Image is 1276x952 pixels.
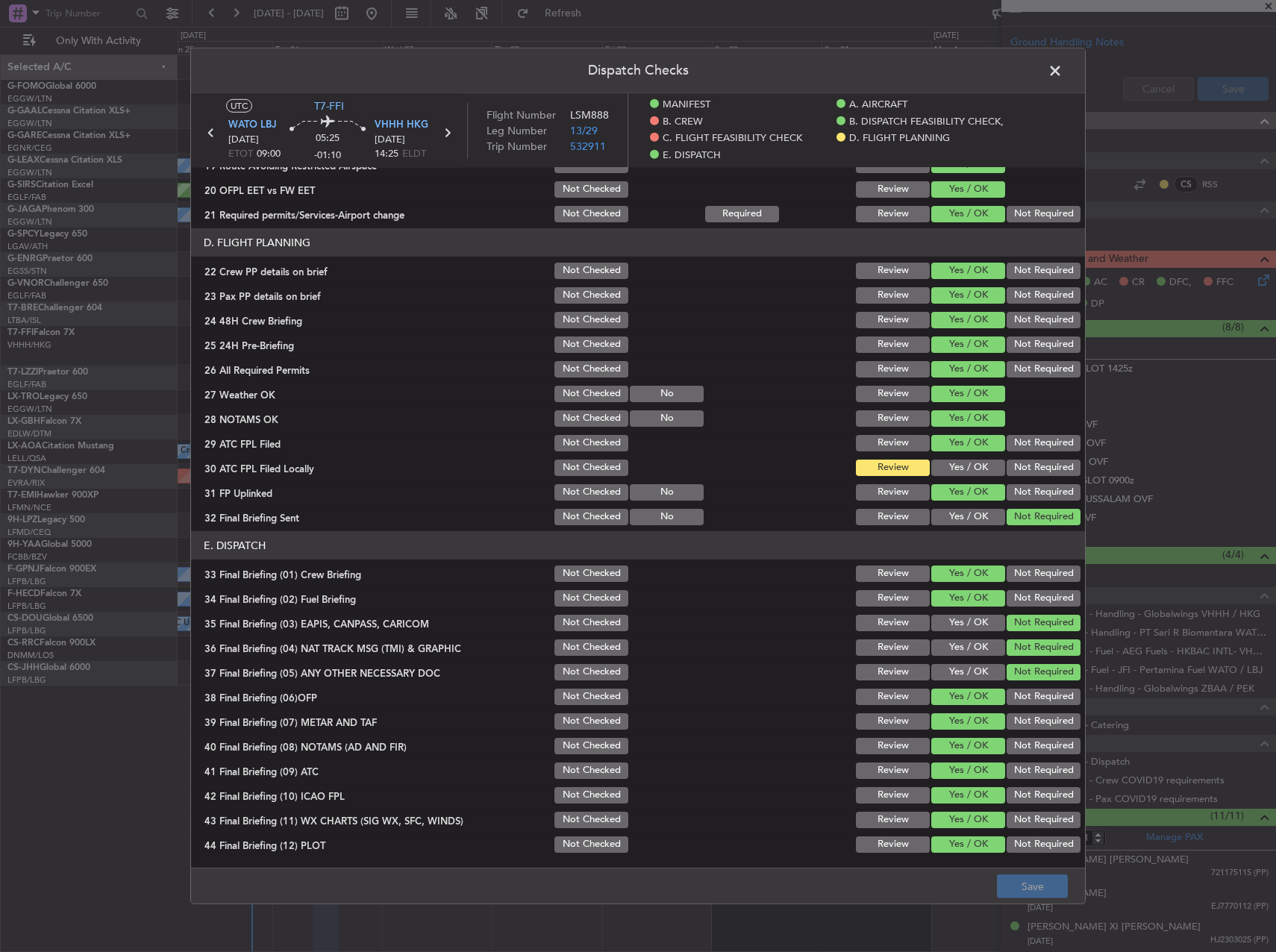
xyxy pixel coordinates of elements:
button: Yes / OK [931,181,1005,198]
button: Not Required [1007,639,1080,656]
button: Not Required [1007,361,1080,378]
button: Yes / OK [931,509,1005,525]
button: Not Required [1007,713,1080,730]
button: Yes / OK [931,689,1005,705]
button: Not Required [1007,263,1080,279]
button: Yes / OK [931,386,1005,402]
button: Yes / OK [931,738,1005,754]
button: Not Required [1007,484,1080,501]
button: Yes / OK [931,287,1005,304]
button: Not Required [1007,336,1080,353]
button: Yes / OK [931,460,1005,476]
header: Dispatch Checks [191,48,1085,93]
button: Not Required [1007,787,1080,804]
button: Not Required [1007,566,1080,582]
button: Not Required [1007,689,1080,705]
button: Yes / OK [931,410,1005,427]
button: Not Required [1007,615,1080,631]
button: Not Required [1007,460,1080,476]
button: Yes / OK [931,713,1005,730]
button: Yes / OK [931,812,1005,828]
button: Yes / OK [931,263,1005,279]
button: Yes / OK [931,566,1005,582]
button: Yes / OK [931,664,1005,680]
span: B. DISPATCH FEASIBILITY CHECK, [849,114,1004,129]
button: Yes / OK [931,435,1005,451]
button: Yes / OK [931,336,1005,353]
button: Not Required [1007,287,1080,304]
button: Yes / OK [931,157,1005,173]
button: Yes / OK [931,836,1005,853]
button: Not Required [1007,435,1080,451]
button: Not Required [1007,509,1080,525]
button: Not Required [1007,312,1080,328]
button: Not Required [1007,664,1080,680]
button: Yes / OK [931,361,1005,378]
button: Not Required [1007,590,1080,607]
button: Not Required [1007,762,1080,779]
button: Yes / OK [931,590,1005,607]
button: Not Required [1007,812,1080,828]
button: Yes / OK [931,639,1005,656]
button: Not Required [1007,206,1080,222]
button: Yes / OK [931,762,1005,779]
button: Yes / OK [931,615,1005,631]
button: Yes / OK [931,787,1005,804]
button: Not Required [1007,738,1080,754]
button: Yes / OK [931,312,1005,328]
button: Not Required [1007,836,1080,853]
button: Yes / OK [931,206,1005,222]
button: Yes / OK [931,484,1005,501]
